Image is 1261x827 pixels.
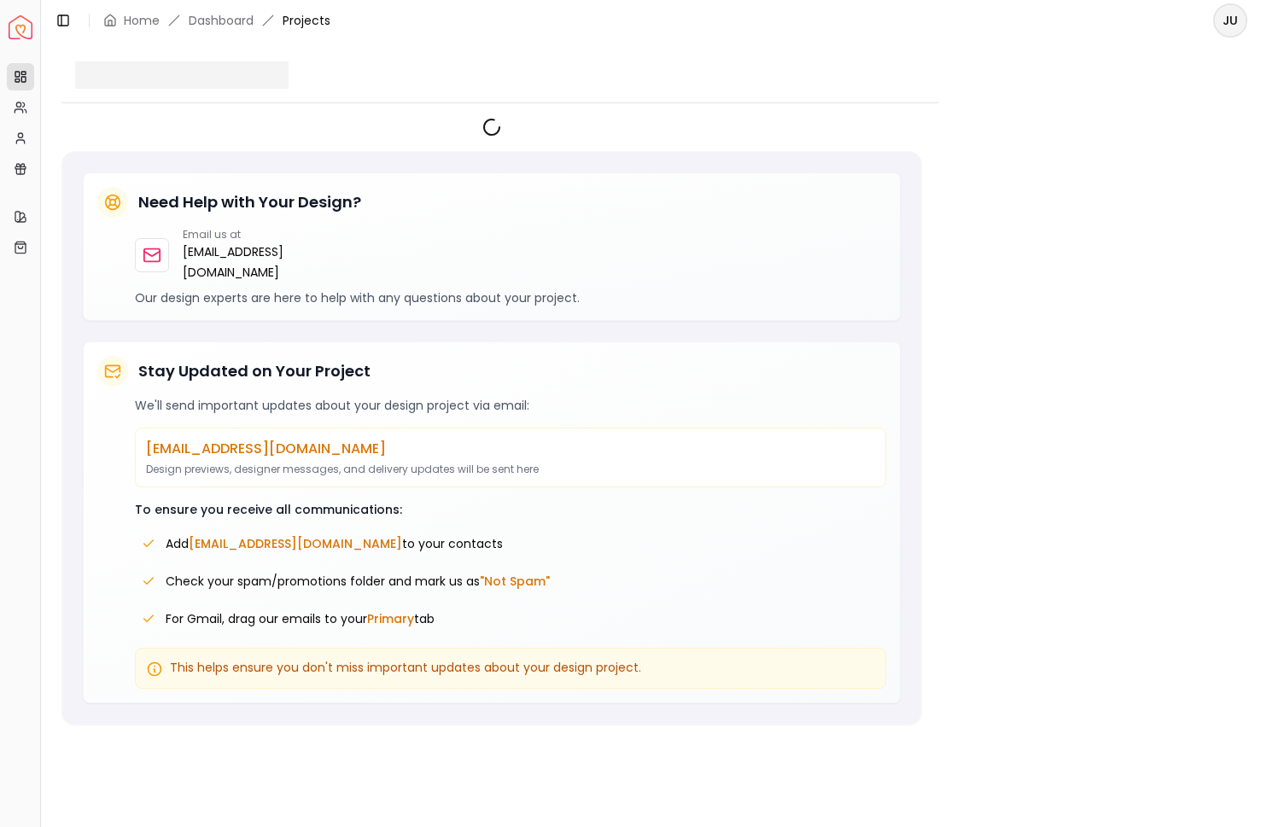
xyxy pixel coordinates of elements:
[170,659,641,676] span: This helps ensure you don't miss important updates about your design project.
[135,501,886,518] p: To ensure you receive all communications:
[1215,5,1246,36] span: JU
[135,289,886,306] p: Our design experts are here to help with any questions about your project.
[480,573,550,590] span: "Not Spam"
[146,439,875,459] p: [EMAIL_ADDRESS][DOMAIN_NAME]
[367,610,414,627] span: Primary
[166,535,503,552] span: Add to your contacts
[189,535,402,552] span: [EMAIL_ADDRESS][DOMAIN_NAME]
[283,12,330,29] span: Projects
[166,573,550,590] span: Check your spam/promotions folder and mark us as
[9,15,32,39] a: Spacejoy
[183,228,302,242] p: Email us at
[9,15,32,39] img: Spacejoy Logo
[124,12,160,29] a: Home
[103,12,330,29] nav: breadcrumb
[166,610,435,627] span: For Gmail, drag our emails to your tab
[138,359,371,383] h5: Stay Updated on Your Project
[189,12,254,29] a: Dashboard
[146,463,875,476] p: Design previews, designer messages, and delivery updates will be sent here
[135,397,886,414] p: We'll send important updates about your design project via email:
[138,190,361,214] h5: Need Help with Your Design?
[183,242,302,282] a: [EMAIL_ADDRESS][DOMAIN_NAME]
[1213,3,1247,38] button: JU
